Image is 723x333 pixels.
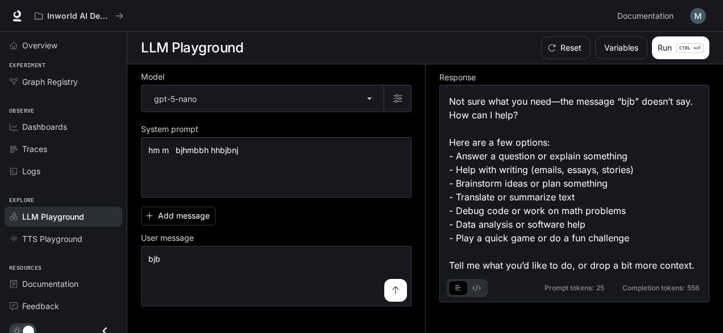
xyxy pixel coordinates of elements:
span: Feedback [22,300,59,312]
span: 556 [687,285,700,291]
span: Documentation [617,9,674,23]
p: gpt-5-nano [154,93,197,105]
a: LLM Playground [5,207,122,227]
span: Graph Registry [22,76,78,88]
button: Add message [141,207,215,225]
span: LLM Playground [22,211,84,223]
span: Overview [22,39,57,51]
a: Documentation [613,5,682,27]
button: Reset [541,36,591,59]
button: RunCTRL +⏎ [652,36,709,59]
span: Logs [22,165,40,177]
span: Completion tokens: [622,285,685,291]
p: Model [141,73,164,81]
h5: Response [439,73,709,81]
p: Inworld AI Demos [47,11,111,21]
span: Prompt tokens: [545,285,594,291]
button: User avatar [687,5,709,27]
p: User message [141,234,194,242]
span: Traces [22,143,47,155]
button: Variables [595,36,647,59]
span: TTS Playground [22,233,82,245]
div: basic tabs example [449,279,485,297]
button: All workspaces [30,5,128,27]
div: gpt-5-nano [142,85,384,112]
p: CTRL + [679,44,696,51]
a: Traces [5,139,122,159]
h1: LLM Playground [141,36,243,59]
p: System prompt [141,125,198,133]
span: Dashboards [22,121,67,133]
a: Graph Registry [5,72,122,92]
span: Documentation [22,278,78,290]
a: Feedback [5,296,122,316]
img: User avatar [690,8,706,24]
a: Documentation [5,274,122,294]
div: Not sure what you need—the message “bjb” doesn’t say. How can I help? Here are a few options: - A... [449,94,700,272]
a: Overview [5,35,122,55]
span: 25 [596,285,604,291]
a: Logs [5,161,122,181]
a: TTS Playground [5,229,122,249]
p: ⏎ [676,43,704,53]
a: Dashboards [5,117,122,137]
